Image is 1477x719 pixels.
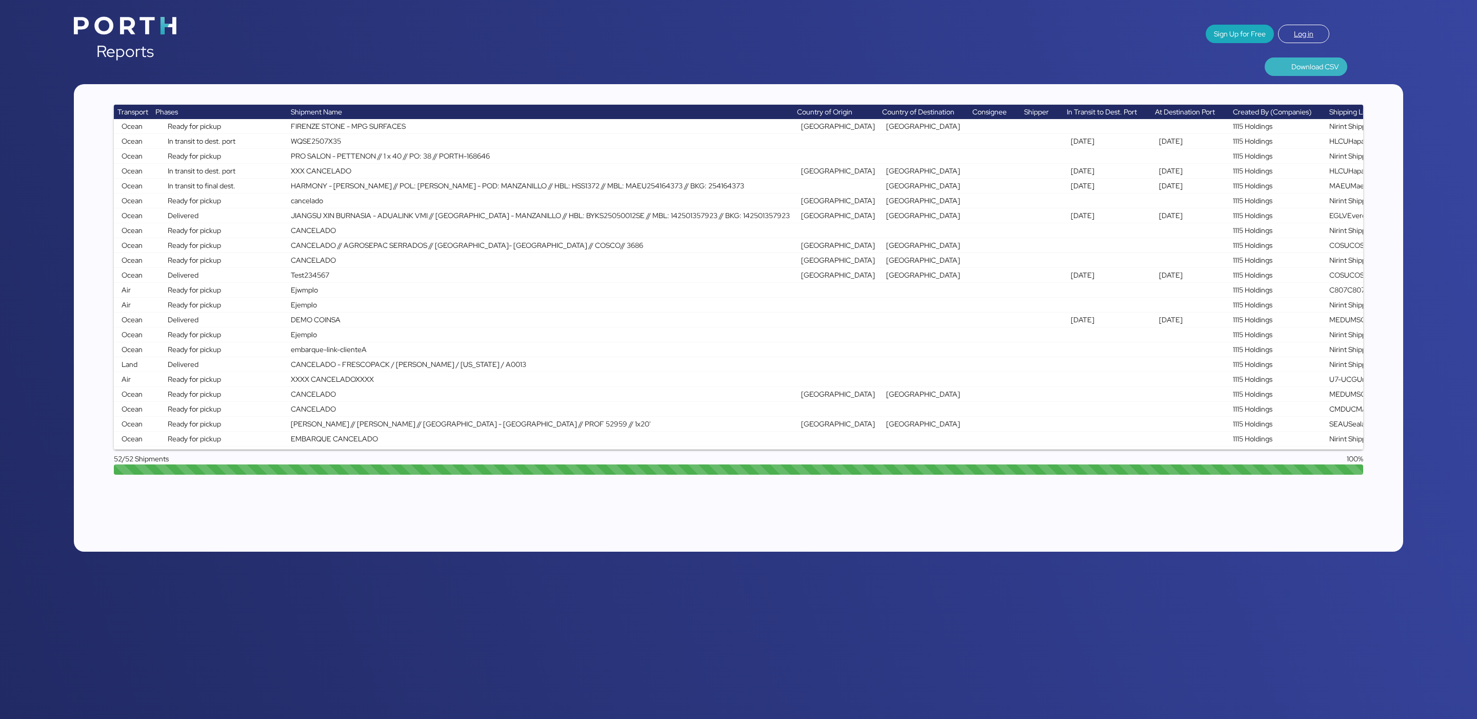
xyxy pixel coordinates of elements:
[1233,166,1322,177] div: 1115 Holdings
[122,196,143,205] span: Ocean
[1329,344,1469,355] div: Nirint Shipping
[1071,211,1094,220] span: [DATE]
[1233,344,1322,355] div: 1115 Holdings
[1233,359,1322,370] div: 1115 Holdings
[1159,211,1183,220] span: [DATE]
[1071,270,1094,280] span: [DATE]
[168,360,198,369] span: Delivered
[291,419,790,430] div: [PERSON_NAME] // [PERSON_NAME] // [GEOGRAPHIC_DATA] - [GEOGRAPHIC_DATA] // PROF 52959 // 1x20'
[801,256,875,265] span: [GEOGRAPHIC_DATA]
[797,107,852,116] span: Country of Origin
[168,285,221,295] span: Ready for pickup
[122,181,143,190] span: Ocean
[1291,61,1339,73] span: Download CSV
[114,454,169,464] div: 52/52 Shipments
[168,181,235,190] span: In transit to final dest.
[1159,166,1183,176] span: [DATE]
[1233,285,1322,296] div: 1115 Holdings
[291,166,790,177] div: XXX CANCELADO
[1214,28,1266,40] span: Sign Up for Free
[291,225,790,236] div: CANCELADO
[291,300,790,310] div: Ejemplo
[291,285,790,296] div: Ejwmplo
[1071,315,1094,324] span: [DATE]
[1159,181,1183,190] span: [DATE]
[801,390,875,399] span: [GEOGRAPHIC_DATA]
[1329,390,1350,399] span: MEDU
[1329,375,1357,384] span: U7-UCG
[1233,121,1322,132] div: 1115 Holdings
[1233,181,1322,191] div: 1115 Holdings
[1329,434,1469,444] div: Nirint Shipping
[1067,107,1137,116] span: In Transit to Dest. Port
[168,241,221,250] span: Ready for pickup
[1233,225,1322,236] div: 1115 Holdings
[886,390,960,399] span: [GEOGRAPHIC_DATA]
[886,256,960,265] span: [GEOGRAPHIC_DATA]
[1233,404,1322,415] div: 1115 Holdings
[122,166,143,176] span: Ocean
[1233,107,1311,116] span: Created By (Companies)
[1329,240,1469,251] div: COSCO SHIPPING Lines
[122,449,143,458] span: Ocean
[291,344,790,355] div: embarque-link-clienteA
[1329,210,1469,221] div: Evergreen
[168,270,198,280] span: Delivered
[801,211,875,220] span: [GEOGRAPHIC_DATA]
[168,375,221,384] span: Ready for pickup
[122,151,143,161] span: Ocean
[291,151,790,162] div: PRO SALON - PETTENON // 1 x 40 // PO: 38 // PORTH-168646
[1206,25,1274,43] a: Sign Up for Free
[291,196,790,206] div: cancelado
[1159,137,1183,146] span: [DATE]
[168,449,198,458] span: Delivered
[1329,404,1469,415] div: CMA CGM
[1329,121,1469,132] div: Nirint Shipping
[1329,137,1348,146] span: HLCU
[291,181,790,191] div: HARMONY - [PERSON_NAME] // POL: [PERSON_NAME] - POD: MANZANILLO // HBL: HSS1372 // MBL: MAEU25416...
[1329,359,1469,370] div: Nirint Shipping
[122,375,131,384] span: Air
[1159,315,1183,324] span: [DATE]
[1329,107,1372,116] span: Shipping Line
[1233,389,1322,400] div: 1115 Holdings
[1329,211,1347,220] span: EGLV
[801,270,875,280] span: [GEOGRAPHIC_DATA]
[882,107,954,116] span: Country of Destination
[1233,419,1322,430] div: 1115 Holdings
[122,241,143,250] span: Ocean
[1329,285,1469,296] div: C807
[74,40,176,64] div: Reports
[168,166,235,176] span: In transit to dest. port
[1329,255,1469,266] div: Nirint Shipping
[291,374,790,385] div: XXXX CANCELADOXXXX
[291,389,790,400] div: CANCELADO
[1329,449,1469,459] div: Wan Hai Lines
[122,390,143,399] span: Ocean
[1071,449,1094,458] span: [DATE]
[1024,107,1049,116] span: Shipper
[1329,404,1351,414] span: CMDU
[1071,181,1094,190] span: [DATE]
[122,270,143,280] span: Ocean
[168,196,221,205] span: Ready for pickup
[801,122,875,131] span: [GEOGRAPHIC_DATA]
[122,256,143,265] span: Ocean
[291,210,790,221] div: JIANGSU XIN BURNASIA - ADUALINK VMI // [GEOGRAPHIC_DATA] - MANZANILLO // HBL: BYKS25050012SE // M...
[122,211,143,220] span: Ocean
[291,329,790,340] div: Ejemplo
[1233,210,1322,221] div: 1115 Holdings
[801,419,875,429] span: [GEOGRAPHIC_DATA]
[1329,419,1348,429] span: SEAU
[1329,315,1350,324] span: MEDU
[1233,270,1322,281] div: 1115 Holdings
[1358,454,1363,463] span: %
[1329,300,1469,310] div: Nirint Shipping
[291,449,790,459] div: Cont-WHLU-36
[1233,151,1322,162] div: 1115 Holdings
[1233,374,1322,385] div: 1115 Holdings
[1329,166,1348,176] span: HLCU
[886,181,960,190] span: [GEOGRAPHIC_DATA]
[1329,315,1469,325] div: MSC
[801,166,875,176] span: [GEOGRAPHIC_DATA]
